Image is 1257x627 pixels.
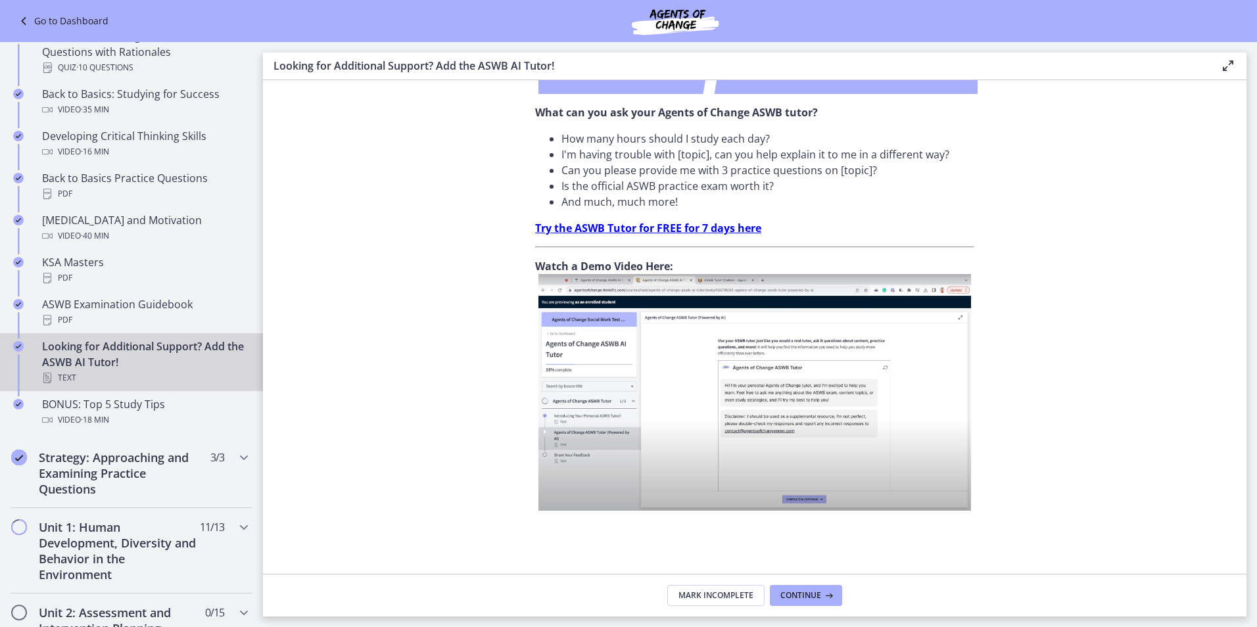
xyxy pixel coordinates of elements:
[81,144,109,160] span: · 16 min
[596,5,754,37] img: Agents of Change
[42,270,247,286] div: PDF
[81,228,109,244] span: · 40 min
[42,396,247,428] div: BONUS: Top 5 Study Tips
[13,89,24,99] i: Completed
[39,450,199,497] h2: Strategy: Approaching and Examining Practice Questions
[42,370,247,386] div: Text
[42,212,247,244] div: [MEDICAL_DATA] and Motivation
[42,128,247,160] div: Developing Critical Thinking Skills
[42,412,247,428] div: Video
[538,274,971,511] img: Screen_Shot_2023-10-30_at_6.23.49_PM.png
[42,28,247,76] div: Test Your Knowledge: 10 FREE Practice Questions with Rationales
[13,299,24,310] i: Completed
[780,590,821,601] span: Continue
[561,162,974,178] li: Can you please provide me with 3 practice questions on [topic]?
[13,399,24,409] i: Completed
[42,102,247,118] div: Video
[13,173,24,183] i: Completed
[11,450,27,465] i: Completed
[39,519,199,582] h2: Unit 1: Human Development, Diversity and Behavior in the Environment
[770,585,842,606] button: Continue
[81,102,109,118] span: · 35 min
[76,60,133,76] span: · 10 Questions
[535,259,673,273] strong: Watch a Demo Video Here:
[42,86,247,118] div: Back to Basics: Studying for Success
[535,105,818,120] strong: What can you ask your Agents of Change ASWB tutor?
[561,178,974,194] li: Is the official ASWB practice exam worth it?
[561,194,974,210] li: And much, much more!
[535,221,761,235] a: Try the ASWB Tutor for FREE for 7 days here
[42,228,247,244] div: Video
[200,519,224,535] span: 11 / 13
[81,412,109,428] span: · 18 min
[561,131,974,147] li: How many hours should I study each day?
[561,147,974,162] li: I'm having trouble with [topic], can you help explain it to me in a different way?
[13,257,24,267] i: Completed
[678,590,753,601] span: Mark Incomplete
[13,215,24,225] i: Completed
[16,13,108,29] a: Go to Dashboard
[42,186,247,202] div: PDF
[273,58,1199,74] h3: Looking for Additional Support? Add the ASWB AI Tutor!
[42,254,247,286] div: KSA Masters
[42,312,247,328] div: PDF
[13,131,24,141] i: Completed
[13,341,24,352] i: Completed
[205,605,224,620] span: 0 / 15
[42,144,247,160] div: Video
[42,170,247,202] div: Back to Basics Practice Questions
[667,585,765,606] button: Mark Incomplete
[42,338,247,386] div: Looking for Additional Support? Add the ASWB AI Tutor!
[42,60,247,76] div: Quiz
[42,296,247,328] div: ASWB Examination Guidebook
[210,450,224,465] span: 3 / 3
